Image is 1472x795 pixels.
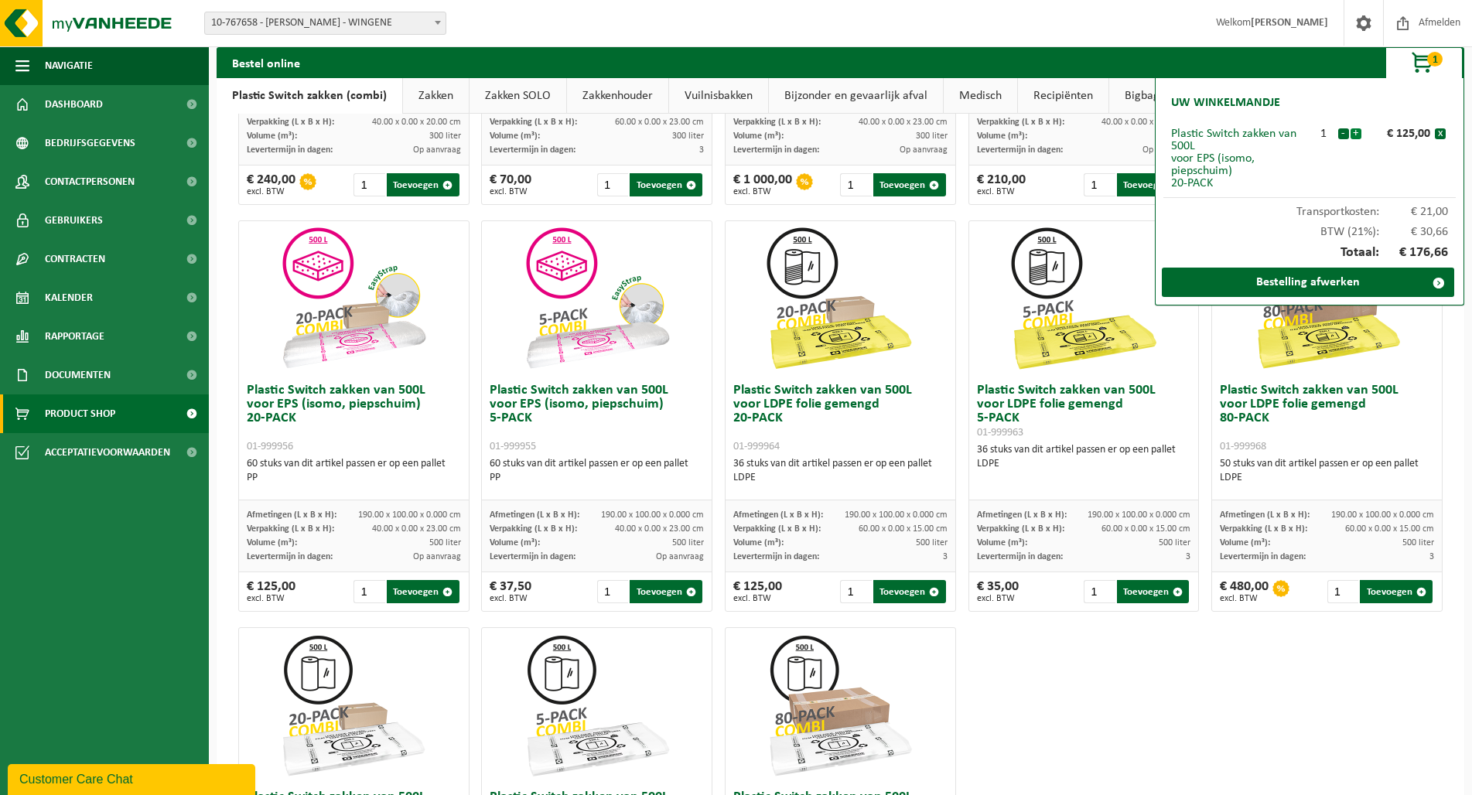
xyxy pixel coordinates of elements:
span: Op aanvraag [656,552,704,561]
span: 1 [1427,52,1443,67]
span: Bedrijfsgegevens [45,124,135,162]
span: Documenten [45,356,111,394]
span: Gebruikers [45,201,103,240]
span: 60.00 x 0.00 x 23.00 cm [615,118,704,127]
span: Op aanvraag [413,552,461,561]
div: 50 stuks van dit artikel passen er op een pallet [1220,457,1434,485]
span: excl. BTW [733,187,792,196]
span: Verpakking (L x B x H): [977,524,1064,534]
span: Volume (m³): [977,131,1027,141]
button: Toevoegen [387,580,459,603]
span: 01-999964 [733,441,780,452]
button: Toevoegen [1117,580,1190,603]
div: € 70,00 [490,173,531,196]
div: Transportkosten: [1163,198,1456,218]
div: € 210,00 [977,173,1026,196]
span: 01-999956 [247,441,293,452]
button: Toevoegen [387,173,459,196]
span: Kalender [45,278,93,317]
span: 500 liter [429,538,461,548]
span: excl. BTW [733,594,782,603]
a: Zakken SOLO [470,78,566,114]
input: 1 [1084,173,1115,196]
div: 36 stuks van dit artikel passen er op een pallet [977,443,1191,471]
span: Levertermijn in dagen: [733,552,819,561]
span: 190.00 x 100.00 x 0.000 cm [1331,510,1434,520]
span: Verpakking (L x B x H): [733,524,821,534]
input: 1 [597,173,629,196]
img: 01-999963 [1006,221,1161,376]
span: excl. BTW [490,594,531,603]
h3: Plastic Switch zakken van 500L voor LDPE folie gemengd 5-PACK [977,384,1191,439]
input: 1 [353,173,385,196]
span: Op aanvraag [900,145,948,155]
span: 60.00 x 0.00 x 15.00 cm [1101,524,1190,534]
button: Toevoegen [1117,173,1190,196]
div: € 37,50 [490,580,531,603]
a: Bijzonder en gevaarlijk afval [769,78,943,114]
div: BTW (21%): [1163,218,1456,238]
span: 40.00 x 0.00 x 23.00 cm [615,524,704,534]
span: Levertermijn in dagen: [247,552,333,561]
div: LDPE [977,457,1191,471]
span: Verpakking (L x B x H): [247,524,334,534]
div: 60 stuks van dit artikel passen er op een pallet [490,457,704,485]
span: Afmetingen (L x B x H): [733,510,823,520]
img: 01-999956 [276,221,431,376]
a: Medisch [944,78,1017,114]
span: Afmetingen (L x B x H): [490,510,579,520]
img: 01-999960 [520,628,675,783]
span: € 176,66 [1379,246,1449,260]
span: Volume (m³): [247,538,297,548]
button: Toevoegen [630,173,702,196]
span: Volume (m³): [977,538,1027,548]
span: Volume (m³): [490,538,540,548]
div: Totaal: [1163,238,1456,268]
span: € 30,66 [1379,226,1449,238]
input: 1 [1327,580,1359,603]
a: Plastic Switch zakken (combi) [217,78,402,114]
span: Volume (m³): [1220,538,1270,548]
button: + [1351,128,1361,139]
input: 1 [840,173,872,196]
span: Levertermijn in dagen: [977,552,1063,561]
span: 60.00 x 0.00 x 15.00 cm [1345,524,1434,534]
span: Acceptatievoorwaarden [45,433,170,472]
span: 40.00 x 0.00 x 20.00 cm [372,118,461,127]
span: 40.00 x 0.00 x 23.00 cm [1101,118,1190,127]
div: 60 stuks van dit artikel passen er op een pallet [247,457,461,485]
button: Toevoegen [873,580,946,603]
span: excl. BTW [247,187,295,196]
div: Plastic Switch zakken van 500L voor EPS (isomo, piepschuim) 20-PACK [1171,128,1310,189]
div: 36 stuks van dit artikel passen er op een pallet [733,457,948,485]
span: Volume (m³): [490,131,540,141]
span: Navigatie [45,46,93,85]
h3: Plastic Switch zakken van 500L voor LDPE folie gemengd 80-PACK [1220,384,1434,453]
span: excl. BTW [1220,594,1269,603]
span: Verpakking (L x B x H): [1220,524,1307,534]
h3: Plastic Switch zakken van 500L voor EPS (isomo, piepschuim) 5-PACK [490,384,704,453]
span: 190.00 x 100.00 x 0.000 cm [1088,510,1190,520]
span: 500 liter [672,538,704,548]
img: 01-999970 [763,628,917,783]
input: 1 [353,580,385,603]
span: Verpakking (L x B x H): [733,118,821,127]
span: Levertermijn in dagen: [490,145,575,155]
span: Volume (m³): [733,538,784,548]
a: Zakken [403,78,469,114]
div: € 35,00 [977,580,1019,603]
img: 01-999955 [520,221,675,376]
span: Levertermijn in dagen: [977,145,1063,155]
div: € 125,00 [1365,128,1435,140]
span: Verpakking (L x B x H): [490,524,577,534]
span: Afmetingen (L x B x H): [1220,510,1310,520]
iframe: chat widget [8,761,258,795]
span: Contracten [45,240,105,278]
div: € 125,00 [733,580,782,603]
span: excl. BTW [247,594,295,603]
img: 01-999961 [276,628,431,783]
span: Volume (m³): [733,131,784,141]
span: Volume (m³): [247,131,297,141]
div: 1 [1310,128,1337,140]
span: Afmetingen (L x B x H): [247,510,336,520]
